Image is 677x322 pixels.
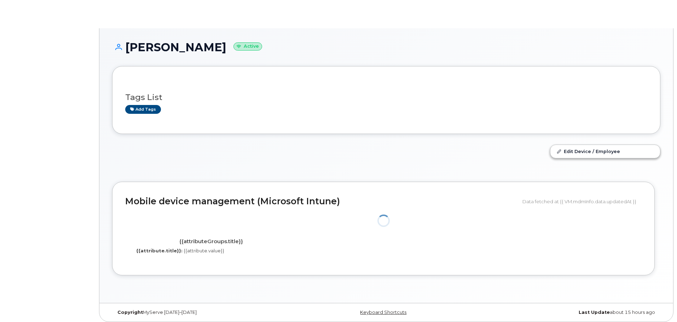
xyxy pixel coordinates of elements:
span: {{attribute.value}} [184,248,224,253]
a: Edit Device / Employee [550,145,660,158]
strong: Last Update [579,310,610,315]
h3: Tags List [125,93,647,102]
h1: [PERSON_NAME] [112,41,660,53]
label: {{attribute.title}}: [136,247,183,254]
small: Active [233,42,262,51]
div: MyServe [DATE]–[DATE] [112,310,295,315]
strong: Copyright [117,310,143,315]
h4: {{attributeGroups.title}} [131,239,292,245]
div: about 15 hours ago [478,310,660,315]
a: Keyboard Shortcuts [360,310,406,315]
h2: Mobile device management (Microsoft Intune) [125,197,517,206]
a: Add tags [125,105,161,114]
div: Data fetched at {{ VM.mdmInfo.data.updatedAt }} [522,195,642,208]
